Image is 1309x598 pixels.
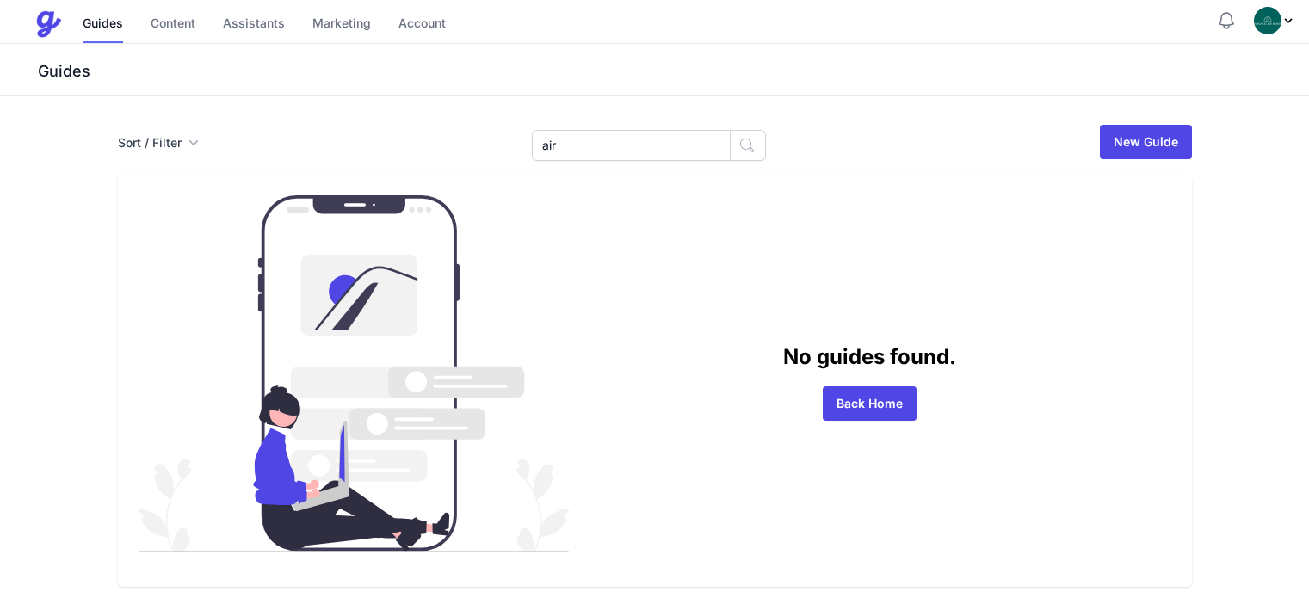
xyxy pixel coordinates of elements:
[83,6,123,43] a: Guides
[1254,7,1295,34] div: Profile Menu
[34,61,1309,82] h3: Guides
[1100,125,1192,159] a: New Guide
[1216,10,1237,31] button: Notifications
[398,6,446,43] a: Account
[312,6,371,43] a: Marketing
[1254,7,1281,34] img: oovs19i4we9w73xo0bfpgswpi0cd
[118,134,199,151] button: Sort / Filter
[569,342,1171,373] p: No guides found.
[823,386,917,421] a: Back Home
[34,10,62,38] img: Guestive Guides
[151,6,195,43] a: Content
[223,6,285,43] a: Assistants
[532,130,731,161] input: Search Guides
[139,195,569,552] img: guides_empty-d86bb564b29550a31688b3f861ba8bd6c8a7e1b83f23caef24972e3052780355.svg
